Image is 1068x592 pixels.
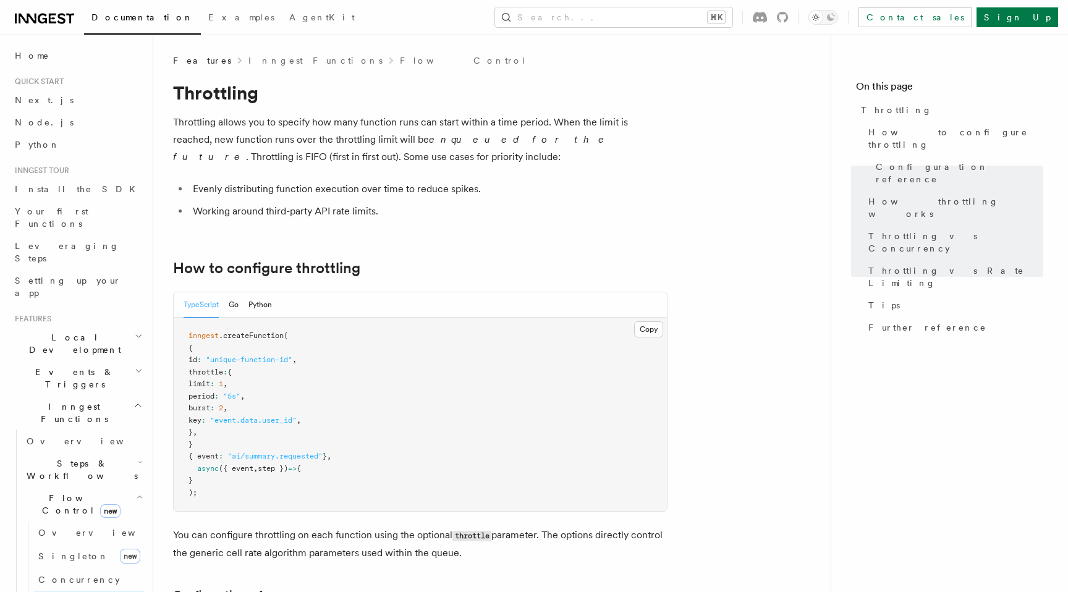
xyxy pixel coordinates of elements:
span: Inngest tour [10,166,69,175]
a: Overview [22,430,145,452]
button: Python [248,292,272,318]
p: You can configure throttling on each function using the optional parameter. The options directly ... [173,526,667,562]
span: Examples [208,12,274,22]
span: step }) [258,464,288,473]
a: How to configure throttling [173,260,360,277]
span: Node.js [15,117,74,127]
span: Python [15,140,60,150]
span: : [210,379,214,388]
span: : [219,452,223,460]
a: Overview [33,522,145,544]
span: Events & Triggers [10,366,135,391]
a: Node.js [10,111,145,133]
span: 2 [219,404,223,412]
span: : [214,392,219,400]
span: new [120,549,140,564]
button: Go [229,292,239,318]
li: Working around third-party API rate limits. [189,203,667,220]
span: burst [189,404,210,412]
button: Steps & Workflows [22,452,145,487]
span: throttle [189,368,223,376]
button: Flow Controlnew [22,487,145,522]
span: Configuration reference [876,161,1043,185]
span: Overview [38,528,166,538]
span: Install the SDK [15,184,143,194]
span: , [240,392,245,400]
span: Throttling vs Rate Limiting [868,264,1043,289]
a: Inngest Functions [248,54,383,67]
span: { [227,368,232,376]
button: Copy [634,321,663,337]
span: , [292,355,297,364]
a: Concurrency [33,569,145,591]
span: Inngest Functions [10,400,133,425]
span: Steps & Workflows [22,457,138,482]
span: ( [284,331,288,340]
a: Examples [201,4,282,33]
a: Leveraging Steps [10,235,145,269]
a: How to configure throttling [863,121,1043,156]
a: How throttling works [863,190,1043,225]
button: Events & Triggers [10,361,145,395]
span: , [193,428,197,436]
span: : [210,404,214,412]
a: Documentation [84,4,201,35]
a: Throttling [856,99,1043,121]
a: Further reference [863,316,1043,339]
span: Overview [27,436,154,446]
p: Throttling allows you to specify how many function runs can start within a time period. When the ... [173,114,667,166]
button: TypeScript [184,292,219,318]
a: Your first Functions [10,200,145,235]
span: , [223,379,227,388]
span: new [100,504,121,518]
span: Next.js [15,95,74,105]
span: ({ event [219,464,253,473]
button: Toggle dark mode [808,10,838,25]
span: Leveraging Steps [15,241,119,263]
span: : [223,368,227,376]
a: AgentKit [282,4,362,33]
span: , [223,404,227,412]
a: Sign Up [977,7,1058,27]
a: Install the SDK [10,178,145,200]
kbd: ⌘K [708,11,725,23]
span: Home [15,49,49,62]
button: Inngest Functions [10,395,145,430]
a: Configuration reference [871,156,1043,190]
span: "5s" [223,392,240,400]
span: How to configure throttling [868,126,1043,151]
span: Tips [868,299,900,311]
span: Singleton [38,551,109,561]
span: async [197,464,219,473]
span: 1 [219,379,223,388]
span: Features [10,314,51,324]
h1: Throttling [173,82,667,104]
span: id [189,355,197,364]
span: : [201,416,206,425]
span: Documentation [91,12,193,22]
span: "unique-function-id" [206,355,292,364]
span: .createFunction [219,331,284,340]
span: How throttling works [868,195,1043,220]
a: Next.js [10,89,145,111]
span: Features [173,54,231,67]
a: Setting up your app [10,269,145,304]
span: key [189,416,201,425]
a: Throttling vs Concurrency [863,225,1043,260]
span: } [189,440,193,449]
span: "ai/summary.requested" [227,452,323,460]
code: throttle [452,531,491,541]
span: ); [189,488,197,497]
span: limit [189,379,210,388]
span: { [189,344,193,352]
span: , [327,452,331,460]
span: { [297,464,301,473]
a: Contact sales [858,7,972,27]
a: Tips [863,294,1043,316]
h4: On this page [856,79,1043,99]
span: Throttling [861,104,932,116]
span: } [189,476,193,484]
span: } [323,452,327,460]
li: Evenly distributing function execution over time to reduce spikes. [189,180,667,198]
span: Setting up your app [15,276,121,298]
